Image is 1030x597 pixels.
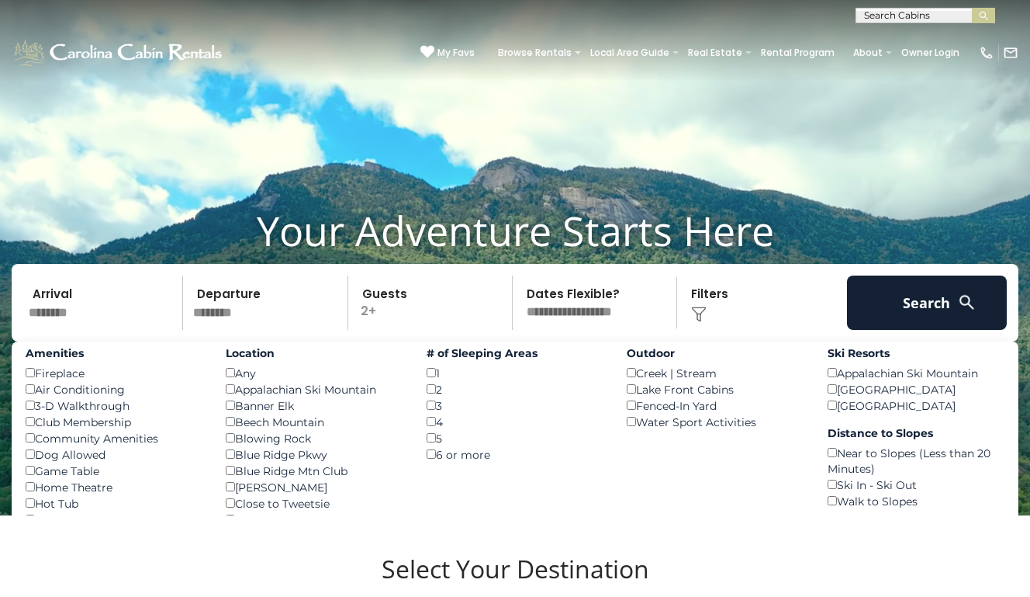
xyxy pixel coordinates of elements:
div: 4 [427,414,603,430]
label: Ski Resorts [828,345,1004,361]
div: 3 [427,397,603,414]
img: phone-regular-white.png [979,45,994,61]
div: Close to Tweetsie [226,495,403,512]
div: 1 [427,365,603,381]
h1: Your Adventure Starts Here [12,207,1018,255]
div: 6 or more [427,446,603,463]
div: Banner Elk [226,397,403,414]
div: Air Conditioning [26,381,202,397]
label: # of Sleeping Areas [427,345,603,361]
label: Outdoor [627,345,804,361]
div: Appalachian Ski Mountain [226,381,403,397]
div: [PERSON_NAME] [226,479,403,495]
a: Browse Rentals [490,42,579,64]
div: 5 [427,430,603,446]
button: Search [847,276,1007,330]
div: Hot Tub [26,495,202,512]
div: Creek | Stream [627,365,804,381]
div: Club Membership [26,414,202,430]
div: Appalachian Ski Mountain [828,365,1004,381]
a: Rental Program [753,42,842,64]
a: My Favs [420,45,475,61]
div: [GEOGRAPHIC_DATA] [828,381,1004,397]
div: Lake Front Cabins [627,381,804,397]
div: Blowing Rock [226,430,403,446]
img: search-regular-white.png [957,293,976,312]
div: Eagles Nest [226,512,403,528]
div: Any [226,365,403,381]
div: Near to Slopes (Less than 20 Minutes) [828,445,1004,477]
div: Water Sport Activities [627,414,804,430]
div: [GEOGRAPHIC_DATA] [828,397,1004,414]
img: mail-regular-white.png [1003,45,1018,61]
a: Local Area Guide [582,42,677,64]
div: Walk to Slopes [828,493,1004,509]
label: Amenities [26,345,202,361]
div: Game Table [26,463,202,479]
img: filter--v1.png [691,307,707,322]
a: About [845,42,890,64]
span: My Favs [437,46,475,60]
div: Blue Ridge Pkwy [226,446,403,463]
label: Location [226,345,403,361]
div: 3-D Walkthrough [26,397,202,414]
div: Homes on Water [26,512,202,528]
a: Real Estate [680,42,750,64]
div: Beech Mountain [226,414,403,430]
div: Dog Allowed [26,446,202,463]
div: Blue Ridge Mtn Club [226,463,403,479]
div: Community Amenities [26,430,202,446]
a: Owner Login [893,42,967,64]
div: 2 [427,381,603,397]
div: Home Theatre [26,479,202,495]
p: 2+ [353,276,512,330]
div: Ski In - Ski Out [828,477,1004,493]
img: White-1-1-2.png [12,37,226,68]
div: Fireplace [26,365,202,381]
label: Distance to Slopes [828,425,1004,441]
div: Fenced-In Yard [627,397,804,414]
